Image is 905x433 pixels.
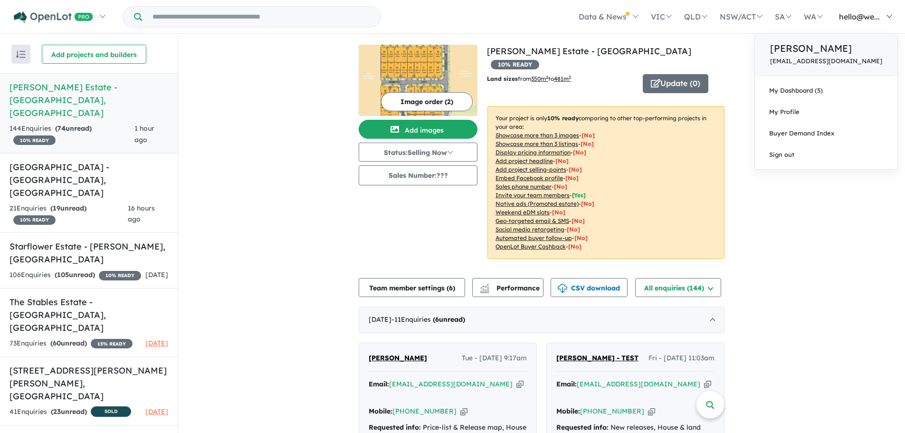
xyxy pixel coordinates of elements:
button: CSV download [551,278,628,297]
button: Status:Selling Now [359,143,477,162]
strong: ( unread) [55,124,92,133]
u: 481 m [554,75,571,82]
span: 6 [449,284,453,292]
b: 10 % ready [547,115,579,122]
button: Add images [359,120,477,139]
img: line-chart.svg [480,284,489,289]
a: [EMAIL_ADDRESS][DOMAIN_NAME] [389,380,513,388]
span: 105 [57,270,69,279]
span: 60 [53,339,61,347]
span: 10 % READY [491,60,539,69]
span: - 11 Enquir ies [391,315,465,324]
h5: [PERSON_NAME] Estate - [GEOGRAPHIC_DATA] , [GEOGRAPHIC_DATA] [10,81,168,119]
span: [No] [567,226,580,233]
span: [ No ] [573,149,586,156]
strong: Requested info: [369,423,421,432]
button: Copy [516,379,524,389]
u: 350 m [531,75,548,82]
span: Performance [481,284,540,292]
a: [PERSON_NAME] [770,41,882,56]
span: to [548,75,571,82]
a: [PHONE_NUMBER] [580,407,644,415]
span: 16 hours ago [128,204,155,224]
u: Native ads (Promoted estate) [495,200,579,207]
u: OpenLot Buyer Cashback [495,243,566,250]
a: Buyer Demand Index [755,123,897,144]
strong: Requested info: [556,423,609,432]
b: Land sizes [487,75,518,82]
sup: 2 [569,75,571,80]
u: Automated buyer follow-up [495,234,572,241]
strong: ( unread) [55,270,95,279]
strong: ( unread) [51,407,87,416]
strong: ( unread) [433,315,465,324]
a: My Dashboard (5) [755,80,897,101]
strong: ( unread) [50,204,86,212]
strong: Email: [369,380,389,388]
strong: Mobile: [556,407,580,415]
span: [ No ] [581,132,595,139]
button: All enquiries (144) [635,278,721,297]
span: [DATE] [145,270,168,279]
strong: ( unread) [50,339,87,347]
a: [PHONE_NUMBER] [392,407,457,415]
a: [PERSON_NAME] - TEST [556,353,638,364]
strong: Email: [556,380,577,388]
span: [ No ] [569,166,582,173]
div: 144 Enquir ies [10,123,134,146]
a: [PERSON_NAME] Estate - [GEOGRAPHIC_DATA] [487,46,691,57]
a: Sign out [755,144,897,165]
a: [EMAIL_ADDRESS][DOMAIN_NAME] [577,380,700,388]
button: Performance [472,278,543,297]
button: Team member settings (6) [359,278,465,297]
span: SOLD [91,406,131,417]
span: [PERSON_NAME] - TEST [556,354,638,362]
span: [ No ] [554,183,567,190]
span: [No] [568,243,581,250]
u: Weekend eDM slots [495,209,550,216]
span: Fri - [DATE] 11:03am [648,353,714,364]
span: [No] [574,234,588,241]
a: [EMAIL_ADDRESS][DOMAIN_NAME] [770,58,882,65]
span: 74 [57,124,66,133]
u: Social media retargeting [495,226,564,233]
img: sort.svg [16,51,26,58]
input: Try estate name, suburb, builder or developer [144,7,379,27]
button: Image order (2) [381,92,473,111]
u: Add project selling-points [495,166,566,173]
span: 10 % READY [13,215,56,225]
h5: Starflower Estate - [PERSON_NAME] , [GEOGRAPHIC_DATA] [10,240,168,266]
span: Tue - [DATE] 9:17am [462,353,527,364]
span: [PERSON_NAME] [369,354,427,362]
div: 21 Enquir ies [10,203,128,226]
img: bar-chart.svg [480,287,489,293]
strong: Mobile: [369,407,392,415]
span: [No] [581,200,594,207]
a: Berriman Estate - Sinagra [359,45,477,116]
u: Showcase more than 3 listings [495,140,578,147]
span: 6 [435,315,439,324]
span: [ No ] [555,157,569,164]
sup: 2 [546,75,548,80]
u: Sales phone number [495,183,552,190]
span: My Profile [769,108,800,115]
button: Copy [648,406,655,416]
button: Copy [704,379,711,389]
u: Display pricing information [495,149,571,156]
span: [ No ] [565,174,579,182]
span: [ No ] [581,140,594,147]
span: [DATE] [145,339,168,347]
div: 106 Enquir ies [10,269,141,281]
u: Add project headline [495,157,553,164]
span: 10 % READY [99,271,141,280]
span: hello@we... [839,12,880,21]
img: download icon [558,284,567,293]
button: Sales Number:??? [359,165,477,185]
h5: The Stables Estate - [GEOGRAPHIC_DATA] , [GEOGRAPHIC_DATA] [10,296,168,334]
button: Copy [460,406,467,416]
button: Add projects and builders [42,45,146,64]
span: 15 % READY [91,339,133,348]
a: My Profile [755,101,897,123]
